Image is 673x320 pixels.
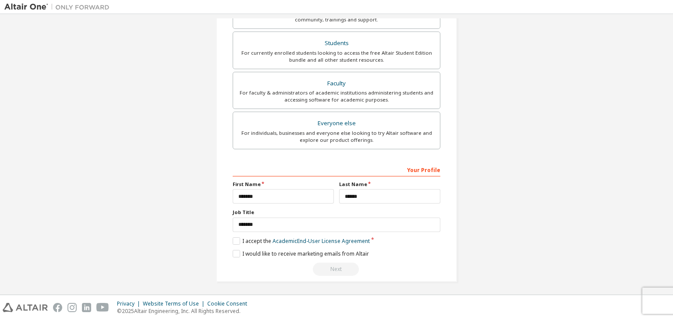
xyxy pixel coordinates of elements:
[233,263,440,276] div: Email already exists
[207,300,252,307] div: Cookie Consent
[238,49,435,63] div: For currently enrolled students looking to access the free Altair Student Edition bundle and all ...
[233,181,334,188] label: First Name
[238,89,435,103] div: For faculty & administrators of academic institutions administering students and accessing softwa...
[233,250,369,257] label: I would like to receive marketing emails from Altair
[233,237,370,245] label: I accept the
[238,130,435,144] div: For individuals, businesses and everyone else looking to try Altair software and explore our prod...
[117,300,143,307] div: Privacy
[233,162,440,176] div: Your Profile
[96,303,109,312] img: youtube.svg
[143,300,207,307] div: Website Terms of Use
[3,303,48,312] img: altair_logo.svg
[339,181,440,188] label: Last Name
[67,303,77,312] img: instagram.svg
[238,117,435,130] div: Everyone else
[117,307,252,315] p: © 2025 Altair Engineering, Inc. All Rights Reserved.
[53,303,62,312] img: facebook.svg
[238,77,435,90] div: Faculty
[238,37,435,49] div: Students
[273,237,370,245] a: Academic End-User License Agreement
[233,209,440,216] label: Job Title
[82,303,91,312] img: linkedin.svg
[4,3,114,11] img: Altair One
